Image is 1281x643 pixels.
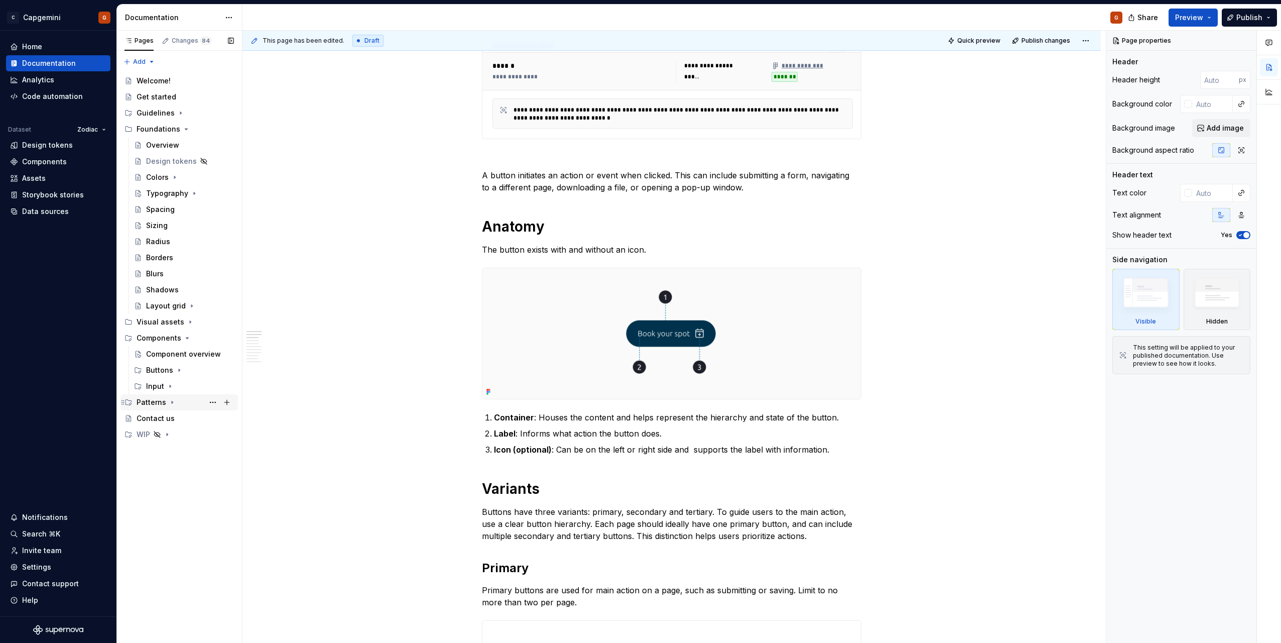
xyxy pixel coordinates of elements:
strong: Label [494,428,516,439]
span: 84 [200,37,211,45]
div: Code automation [22,91,83,101]
div: Show header text [1112,230,1172,240]
div: Side navigation [1112,255,1168,265]
div: Patterns [137,397,166,407]
button: Preview [1169,9,1218,27]
div: Invite team [22,546,61,556]
div: Get started [137,92,176,102]
div: Visible [1135,317,1156,326]
input: Auto [1192,184,1233,202]
input: Auto [1200,71,1239,89]
div: Header [1112,57,1138,67]
div: Design tokens [146,156,197,166]
p: Primary buttons are used for main action on a page, such as submitting or saving. Limit to no mor... [482,584,861,608]
h1: Variants [482,480,861,498]
input: Auto [1192,95,1233,113]
div: Blurs [146,269,164,279]
h2: Primary [482,560,861,576]
a: Settings [6,559,110,575]
div: Header text [1112,170,1153,180]
div: Assets [22,173,46,183]
div: G [1114,14,1118,22]
a: Overview [130,137,238,153]
a: Components [6,154,110,170]
div: Layout grid [146,301,186,311]
div: WIP [120,426,238,443]
a: Design tokens [6,137,110,153]
div: Sizing [146,221,168,231]
div: Changes [172,37,211,45]
p: : Can be on the left or right side and supports the label with information. [494,444,861,456]
div: Welcome! [137,76,171,86]
div: Foundations [120,121,238,137]
div: Components [22,157,67,167]
div: Visible [1112,269,1180,330]
a: Storybook stories [6,187,110,203]
div: Spacing [146,204,175,215]
div: Guidelines [137,108,175,118]
button: Publish [1222,9,1277,27]
div: Text color [1112,188,1146,198]
div: Background color [1112,99,1172,109]
a: Code automation [6,88,110,104]
span: Add [133,58,146,66]
div: Buttons [146,365,173,375]
a: Layout grid [130,298,238,314]
div: Radius [146,237,170,247]
a: Get started [120,89,238,105]
p: A button initiates an action or event when clicked. This can include submitting a form, navigatin... [482,169,861,193]
a: Borders [130,250,238,266]
div: Input [130,378,238,394]
div: Home [22,42,42,52]
button: Zodiac [73,123,110,137]
img: 46f7457b-b58b-4ca9-abab-8f122f957381.png [482,268,861,399]
div: Background image [1112,123,1175,133]
a: Sizing [130,218,238,234]
div: Shadows [146,285,179,295]
button: Share [1123,9,1165,27]
label: Yes [1221,231,1232,239]
div: Contact support [22,579,79,589]
div: Settings [22,562,51,572]
span: Preview [1175,13,1203,23]
div: Foundations [137,124,180,134]
a: Home [6,39,110,55]
svg: Supernova Logo [33,625,83,635]
button: Search ⌘K [6,526,110,542]
div: Analytics [22,75,54,85]
div: Data sources [22,206,69,217]
div: Search ⌘K [22,529,60,539]
div: Patterns [120,394,238,410]
div: Capgemini [23,13,61,23]
a: Colors [130,169,238,185]
span: Publish [1236,13,1262,23]
a: Data sources [6,203,110,220]
a: Invite team [6,543,110,559]
a: Analytics [6,72,110,88]
button: Help [6,592,110,608]
a: Radius [130,234,238,250]
div: Visual assets [120,314,238,330]
div: Visual assets [137,317,184,327]
a: Welcome! [120,73,238,89]
a: Spacing [130,201,238,218]
div: Header height [1112,75,1160,85]
span: Share [1137,13,1158,23]
button: Contact support [6,576,110,592]
div: Page tree [120,73,238,443]
div: Borders [146,253,173,263]
div: Colors [146,172,169,182]
div: Component overview [146,349,221,359]
span: Publish changes [1021,37,1070,45]
div: Documentation [125,13,220,23]
div: Notifications [22,512,68,522]
button: Add [120,55,158,69]
button: Notifications [6,509,110,525]
a: Assets [6,170,110,186]
div: Hidden [1184,269,1251,330]
span: Draft [364,37,379,45]
div: Storybook stories [22,190,84,200]
div: Hidden [1206,317,1228,326]
div: G [102,14,106,22]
